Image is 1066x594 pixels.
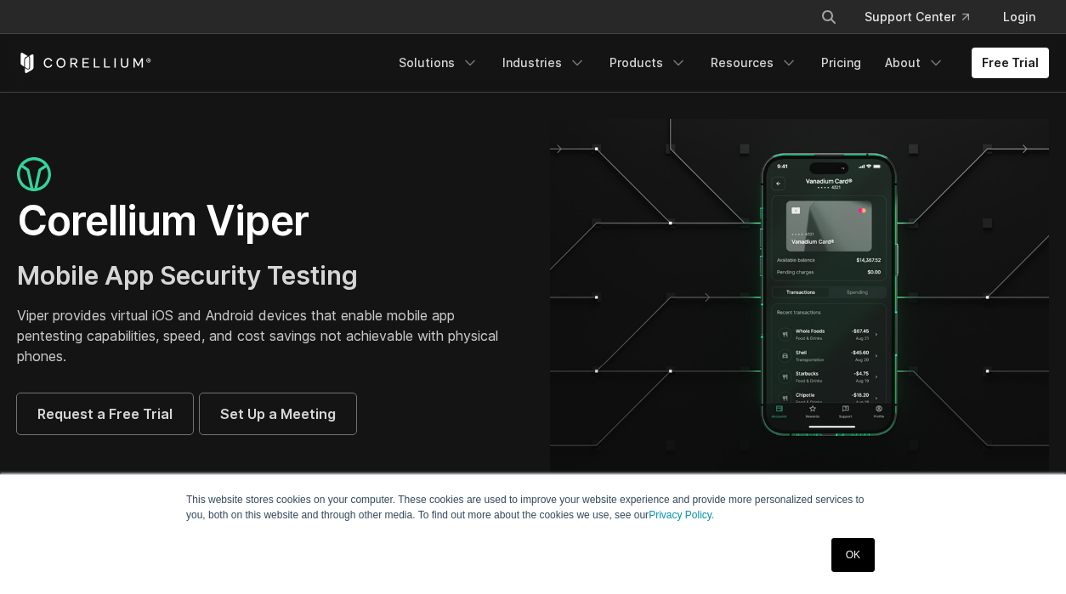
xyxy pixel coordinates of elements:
[220,404,336,424] span: Set Up a Meeting
[811,48,871,78] a: Pricing
[831,538,875,572] a: OK
[388,48,1049,78] div: Navigation Menu
[814,2,844,32] button: Search
[17,53,152,73] a: Corellium Home
[17,260,358,291] span: Mobile App Security Testing
[972,48,1049,78] a: Free Trial
[599,48,697,78] a: Products
[700,48,808,78] a: Resources
[37,404,173,424] span: Request a Free Trial
[492,48,596,78] a: Industries
[17,157,51,192] img: viper_icon_large
[17,393,193,434] a: Request a Free Trial
[649,509,714,521] a: Privacy Policy.
[17,195,516,246] h1: Corellium Viper
[989,2,1049,32] a: Login
[17,305,516,366] p: Viper provides virtual iOS and Android devices that enable mobile app pentesting capabilities, sp...
[851,2,983,32] a: Support Center
[200,393,356,434] a: Set Up a Meeting
[186,492,880,523] p: This website stores cookies on your computer. These cookies are used to improve your website expe...
[800,2,1049,32] div: Navigation Menu
[875,48,955,78] a: About
[388,48,489,78] a: Solutions
[550,119,1049,472] img: viper_hero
